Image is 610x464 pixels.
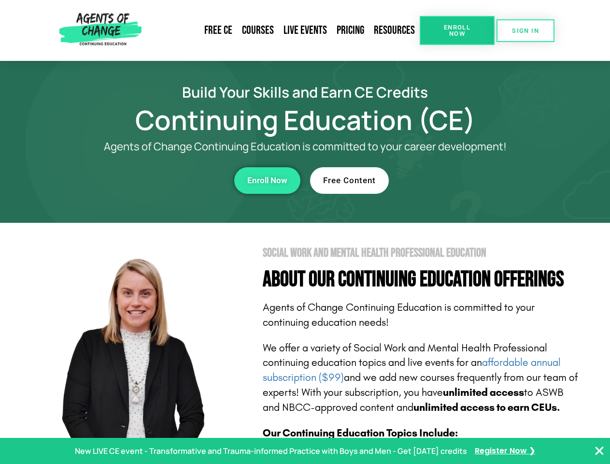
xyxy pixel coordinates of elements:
[512,28,539,34] span: SIGN IN
[369,19,420,42] a: Resources
[435,24,479,37] span: Enroll Now
[594,445,605,457] button: Close Banner
[332,19,369,42] a: Pricing
[30,109,581,131] h1: Continuing Education (CE)
[145,19,420,42] nav: Menu
[263,427,458,439] b: Our Continuing Education Topics Include:
[310,167,389,194] a: Free Content
[323,176,376,185] span: Free Content
[75,444,467,458] p: New LIVE CE event - Transformative and Trauma-informed Practice with Boys and Men - Get [DATE] cr...
[263,247,581,259] h2: Social Work and Mental Health Professional Education
[234,167,300,194] a: Enroll Now
[199,19,237,42] a: Free CE
[247,176,287,185] span: Enroll Now
[475,444,535,458] a: Register Now ❯
[420,16,495,45] a: Enroll Now
[263,341,581,415] p: We offer a variety of Social Work and Mental Health Professional continuing education topics and ...
[263,269,581,290] h4: About Our Continuing Education Offerings
[30,85,581,99] h2: Build Your Skills and Earn CE Credits
[413,401,560,414] b: unlimited access to earn CEUs.
[263,301,535,329] span: Agents of Change Continuing Education is committed to your continuing education needs!
[237,19,279,42] a: Courses
[497,19,554,42] a: SIGN IN
[69,141,542,153] p: Agents of Change Continuing Education is committed to your career development!
[279,19,332,42] a: Live Events
[443,386,524,399] b: unlimited access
